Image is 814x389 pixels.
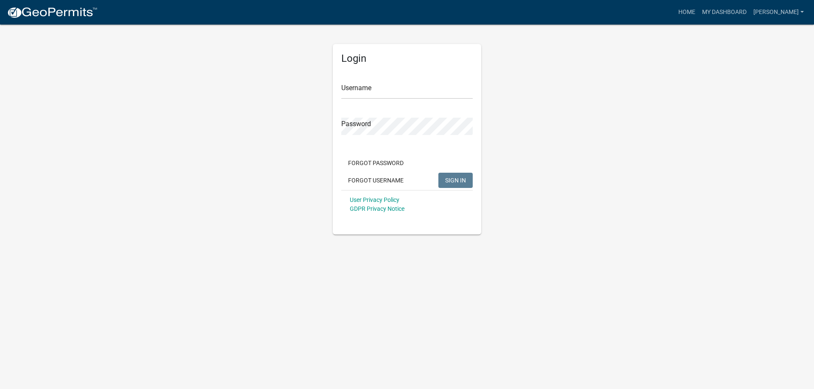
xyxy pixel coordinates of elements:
[350,196,399,203] a: User Privacy Policy
[750,4,807,20] a: [PERSON_NAME]
[699,4,750,20] a: My Dashboard
[675,4,699,20] a: Home
[350,205,404,212] a: GDPR Privacy Notice
[445,177,466,183] span: SIGN IN
[341,155,410,171] button: Forgot Password
[341,52,473,65] h5: Login
[438,173,473,188] button: SIGN IN
[341,173,410,188] button: Forgot Username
